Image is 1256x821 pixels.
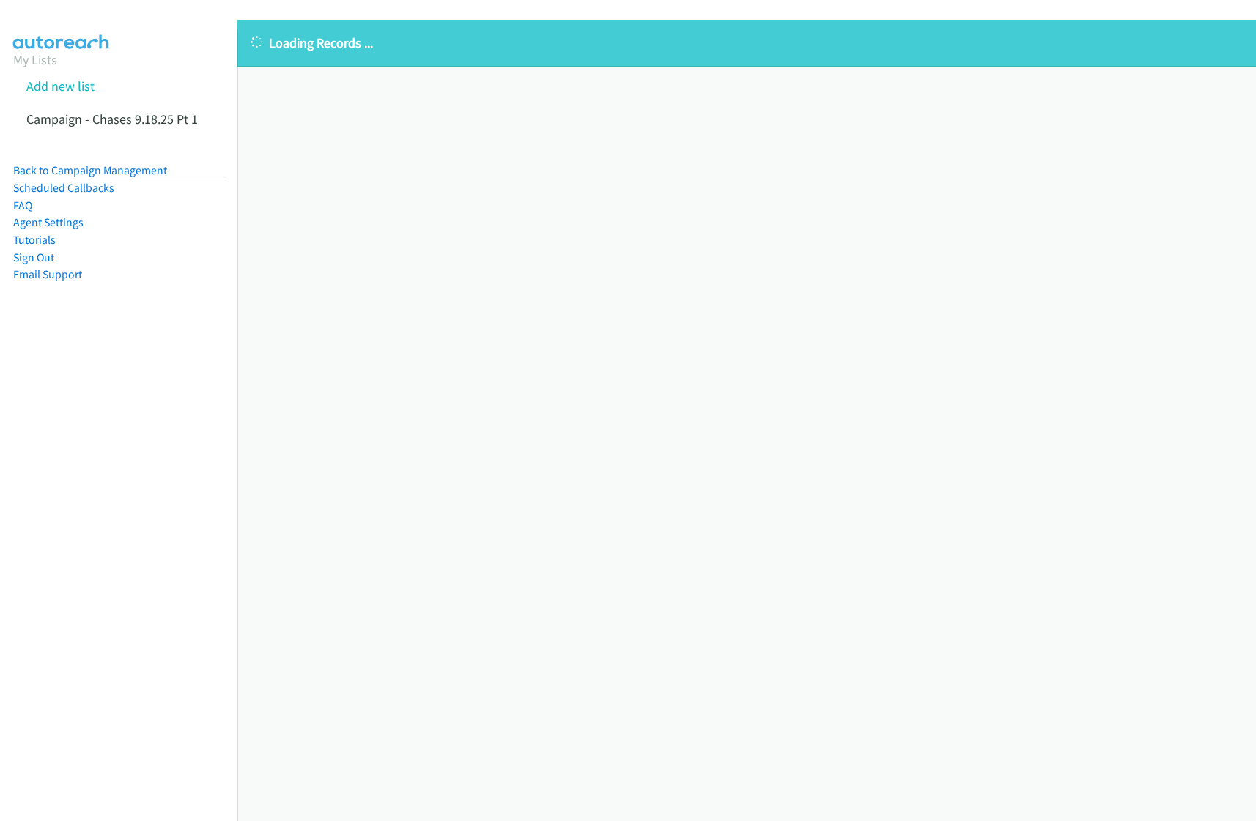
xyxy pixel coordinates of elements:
a: My Lists [13,51,57,68]
a: Campaign - Chases 9.18.25 Pt 1 [26,111,198,127]
p: Loading Records ... [251,33,1243,53]
a: Add new list [26,78,95,94]
a: FAQ [13,198,32,212]
a: Tutorials [13,233,56,247]
a: Sign Out [13,250,54,264]
a: Agent Settings [13,215,84,229]
a: Back to Campaign Management [13,163,167,177]
a: Scheduled Callbacks [13,181,114,195]
a: Email Support [13,267,82,281]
